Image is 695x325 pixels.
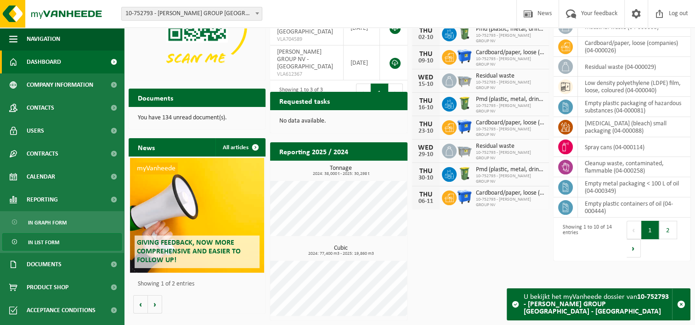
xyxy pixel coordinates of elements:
span: Residual waste [476,143,544,150]
div: 02-10 [417,34,435,41]
img: WB-0240-HPE-GN-50 [457,25,472,41]
button: 2 [659,221,677,239]
button: 1 [641,221,659,239]
span: Cardboard/paper, loose (companies) [476,49,544,56]
div: THU [417,27,435,34]
span: Pmd (plastic, metal, drink cartons) (companies) [476,166,544,174]
button: Volgende [148,295,162,314]
div: 16-10 [417,105,435,111]
button: Next [627,239,641,258]
p: No data available. [279,118,398,124]
div: THU [417,191,435,198]
div: WED [417,144,435,151]
span: 2024: 38,000 t - 2025: 30,298 t [275,172,407,176]
h2: News [129,138,164,156]
h2: Requested tasks [270,92,339,110]
button: Previous [356,84,371,102]
span: VLA612367 [277,71,336,78]
h2: Reporting 2025 / 2024 [270,142,357,160]
span: 2024: 77,400 m3 - 2025: 19,860 m3 [275,252,407,256]
span: 10-752793 - [PERSON_NAME] GROUP NV [476,197,544,208]
span: 10-752793 - LEMAHIEU GROUP NV - OOSTENDE [122,7,262,20]
img: WB-0240-HPE-GN-50 [457,166,472,181]
h3: Cubic [275,245,407,256]
div: WED [417,74,435,81]
td: empty plastic packaging of hazardous substances (04-000081) [578,97,690,117]
a: In graph form [2,213,122,231]
td: low density polyethylene (LDPE) film, loose, coloured (04-000040) [578,77,690,97]
span: Documents [27,253,62,276]
span: Cardboard/paper, loose (companies) [476,119,544,127]
span: Giving feedback, now more comprehensive and easier to follow up! [137,239,241,264]
div: THU [417,50,435,58]
span: Contacts [27,96,54,119]
span: Dashboard [27,50,61,73]
span: Contracts [27,142,58,165]
div: 15-10 [417,81,435,88]
div: 30-10 [417,175,435,181]
td: [MEDICAL_DATA] (bleach) small packaging (04-000088) [578,117,690,137]
a: myVanheede Giving feedback, now more comprehensive and easier to follow up! [130,158,264,273]
td: empty plastic containers of oil (04-000444) [578,197,690,218]
span: 10-752793 - [PERSON_NAME] GROUP NV [476,56,544,67]
span: 10-752793 - [PERSON_NAME] GROUP NV [476,80,544,91]
a: View reporting [345,160,407,179]
td: [DATE] [344,11,380,45]
a: In list form [2,233,122,251]
p: Showing 1 of 2 entries [138,281,261,287]
div: THU [417,168,435,175]
button: Next [389,84,403,102]
button: Vorige [133,295,148,314]
span: VLA704589 [277,36,336,43]
span: Reporting [27,188,58,211]
span: 10-752793 - [PERSON_NAME] GROUP NV [476,150,544,161]
div: 06-11 [417,198,435,205]
div: 29-10 [417,151,435,158]
div: Showing 1 to 3 of 3 entries [275,83,334,103]
span: Calendar [27,165,55,188]
td: spray cans (04-000114) [578,137,690,157]
img: WB-1100-HPE-BE-01 [457,119,472,134]
img: WB-2500-GAL-GY-01 [457,72,472,88]
div: 23-10 [417,128,435,134]
div: 09-10 [417,58,435,64]
img: WB-2500-GAL-GY-01 [457,142,472,158]
span: [PERSON_NAME] GROUP NV - [GEOGRAPHIC_DATA] [277,49,333,70]
td: empty metal packaging < 100 L of oil (04-000349) [578,177,690,197]
img: WB-1100-HPE-BE-01 [457,189,472,205]
div: U bekijkt het myVanheede dossier van [524,289,672,320]
span: 10-752793 - [PERSON_NAME] GROUP NV [476,103,544,114]
span: In graph form [28,214,67,231]
span: 10-752793 - [PERSON_NAME] GROUP NV [476,33,544,44]
h2: Documents [129,89,182,106]
div: THU [417,97,435,105]
span: Acceptance conditions [27,299,96,322]
span: Pmd (plastic, metal, drink cartons) (companies) [476,26,544,33]
h3: Tonnage [275,165,407,176]
span: Product Shop [27,276,68,299]
p: You have 134 unread document(s). [138,115,256,121]
span: Company information [27,73,93,96]
img: WB-0240-HPE-GN-50 [457,95,472,111]
a: All articles [215,138,265,157]
strong: 10-752793 - [PERSON_NAME] GROUP [GEOGRAPHIC_DATA] - [GEOGRAPHIC_DATA] [524,293,669,315]
div: THU [417,121,435,128]
button: Previous [627,221,641,239]
td: cardboard/paper, loose (companies) (04-000026) [578,37,690,57]
span: 10-752793 - [PERSON_NAME] GROUP NV [476,174,544,185]
div: Showing 1 to 10 of 14 entries [558,220,617,258]
span: Cardboard/paper, loose (companies) [476,190,544,197]
span: Users [27,119,44,142]
span: Navigation [27,28,60,50]
td: residual waste (04-000029) [578,57,690,77]
span: 10-752793 - [PERSON_NAME] GROUP NV [476,127,544,138]
img: WB-1100-HPE-BE-01 [457,49,472,64]
span: 10-752793 - LEMAHIEU GROUP NV - OOSTENDE [121,7,262,21]
button: 1 [371,84,389,102]
td: cleanup waste, contaminated, flammable (04-000258) [578,157,690,177]
td: [DATE] [344,45,380,80]
span: Residual waste [476,73,544,80]
span: Pmd (plastic, metal, drink cartons) (companies) [476,96,544,103]
span: In list form [28,234,59,251]
span: myVanheede [135,162,178,174]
